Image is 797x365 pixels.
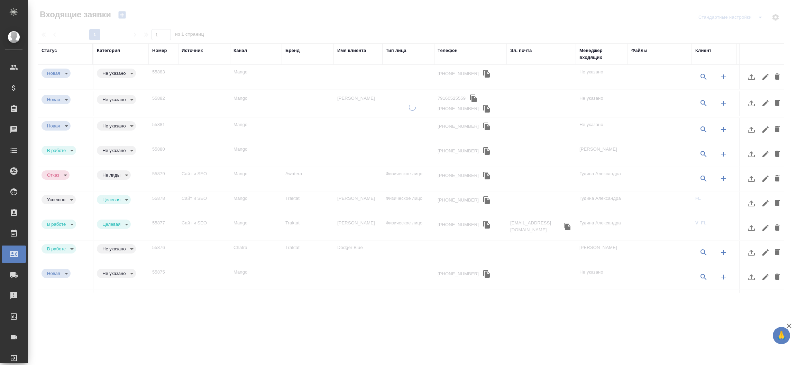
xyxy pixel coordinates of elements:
button: Новая [45,97,62,103]
button: Выбрать клиента [695,269,712,285]
button: Загрузить файл [743,121,760,138]
button: Выбрать клиента [695,95,712,112]
button: Редактировать [760,195,771,212]
button: Удалить [771,195,783,212]
button: Удалить [771,220,783,236]
button: Редактировать [760,146,771,162]
button: Новая [45,270,62,276]
button: Не указано [100,148,128,153]
button: Загрузить файл [743,146,760,162]
div: Новая [42,269,71,278]
button: Загрузить файл [743,69,760,85]
button: Создать клиента [715,95,732,112]
button: Успешно [45,197,67,203]
div: Новая [97,69,136,78]
button: Скопировать [482,104,492,114]
button: Создать клиента [715,269,732,285]
span: 🙏 [776,328,787,343]
button: Скопировать [482,195,492,205]
div: Новая [42,95,71,104]
button: Выбрать клиента [695,170,712,187]
div: Новая [42,220,76,229]
div: Файлы [631,47,647,54]
div: Новая [42,170,70,180]
button: В работе [45,221,68,227]
button: Загрузить файл [743,269,760,285]
div: Новая [97,170,131,180]
button: Выбрать клиента [695,121,712,138]
div: Источник [182,47,203,54]
button: Новая [45,123,62,129]
div: Новая [42,146,76,155]
button: Скопировать [468,93,479,104]
div: Номер [152,47,167,54]
div: Категория [97,47,120,54]
button: Удалить [771,69,783,85]
button: Загрузить файл [743,220,760,236]
button: Выбрать клиента [695,146,712,162]
button: Не лиды [100,172,122,178]
div: Новая [42,121,71,131]
div: Имя клиента [337,47,366,54]
div: Бренд [285,47,300,54]
button: В работе [45,148,68,153]
button: Не указано [100,246,128,252]
button: Создать клиента [715,146,732,162]
button: Редактировать [760,220,771,236]
button: Выбрать клиента [695,244,712,261]
div: Менеджер входящих [579,47,624,61]
button: Загрузить файл [743,95,760,112]
div: Новая [97,146,136,155]
button: Целевая [100,197,122,203]
button: Редактировать [760,69,771,85]
div: Статус [42,47,57,54]
button: Удалить [771,269,783,285]
button: Не указано [100,70,128,76]
button: Удалить [771,146,783,162]
button: Новая [45,70,62,76]
div: Новая [42,244,76,253]
div: Новая [97,121,136,131]
button: Не указано [100,97,128,103]
button: Не указано [100,270,128,276]
button: Загрузить файл [743,170,760,187]
button: Создать клиента [715,69,732,85]
button: Редактировать [760,244,771,261]
button: Удалить [771,95,783,112]
button: Скопировать [482,269,492,279]
button: Удалить [771,244,783,261]
div: Новая [42,195,76,204]
button: Удалить [771,121,783,138]
button: Редактировать [760,269,771,285]
button: Скопировать [482,170,492,181]
button: Загрузить файл [743,244,760,261]
button: Создать клиента [715,170,732,187]
button: Не указано [100,123,128,129]
div: Новая [97,244,136,253]
button: Отказ [45,172,61,178]
button: Скопировать [482,121,492,132]
div: Новая [97,220,131,229]
div: Эл. почта [510,47,532,54]
div: Клиент [695,47,711,54]
div: Телефон [438,47,458,54]
button: Скопировать [482,146,492,156]
button: В работе [45,246,68,252]
button: 🙏 [773,327,790,344]
div: Новая [97,269,136,278]
button: Скопировать [562,221,572,232]
div: Канал [233,47,247,54]
button: Скопировать [482,220,492,230]
button: Редактировать [760,95,771,112]
button: Редактировать [760,121,771,138]
div: Новая [42,69,71,78]
button: Выбрать клиента [695,69,712,85]
button: Загрузить файл [743,195,760,212]
button: Удалить [771,170,783,187]
button: Создать клиента [715,121,732,138]
div: Новая [97,195,131,204]
button: Скопировать [482,69,492,79]
div: Новая [97,95,136,104]
div: Это спам, фрилансеры, текущие клиенты и т.д. [97,170,145,180]
button: Создать клиента [715,244,732,261]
